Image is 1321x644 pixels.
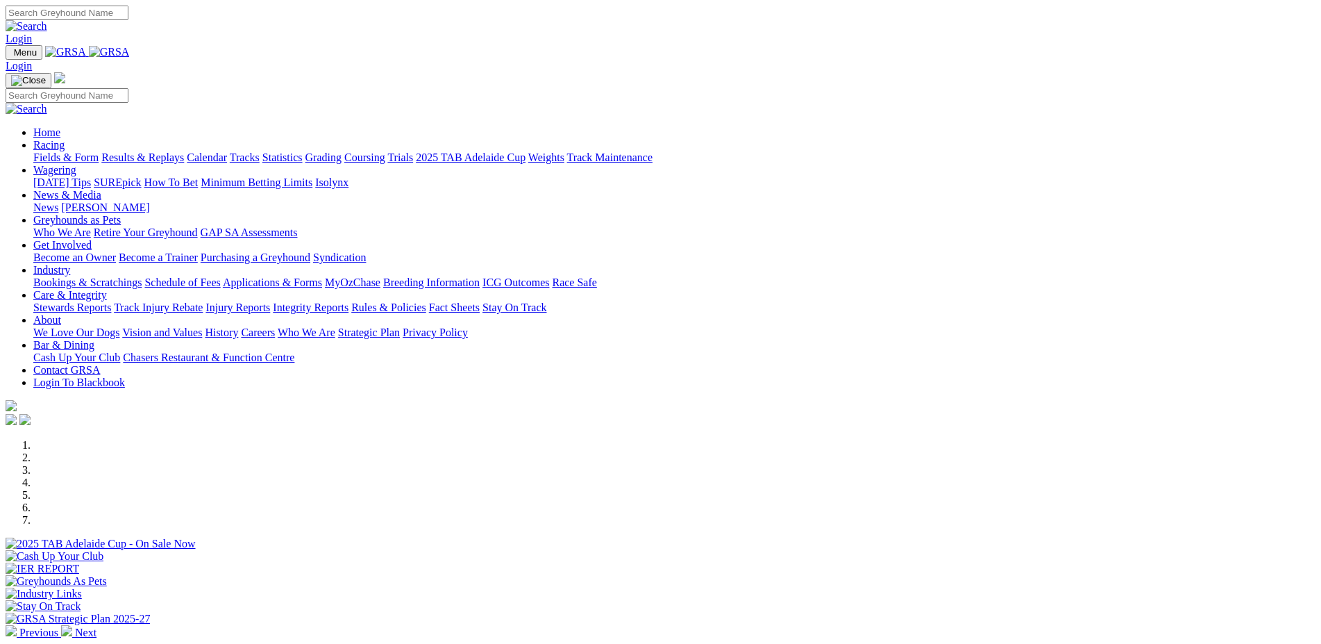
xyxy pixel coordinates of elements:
a: Greyhounds as Pets [33,214,121,226]
div: Wagering [33,176,1315,189]
img: chevron-right-pager-white.svg [61,625,72,636]
a: Strategic Plan [338,327,400,338]
a: News & Media [33,189,101,201]
img: GRSA [89,46,130,58]
img: facebook.svg [6,414,17,425]
a: Statistics [262,151,303,163]
a: About [33,314,61,326]
span: Next [75,627,96,638]
a: Become a Trainer [119,251,198,263]
a: News [33,201,58,213]
img: Industry Links [6,588,82,600]
a: Login [6,60,32,72]
a: [DATE] Tips [33,176,91,188]
a: MyOzChase [325,276,380,288]
a: Breeding Information [383,276,480,288]
button: Toggle navigation [6,45,42,60]
img: GRSA [45,46,86,58]
a: Weights [528,151,564,163]
a: Applications & Forms [223,276,322,288]
a: Minimum Betting Limits [201,176,312,188]
a: Who We Are [33,226,91,238]
a: Syndication [313,251,366,263]
a: Calendar [187,151,227,163]
a: Race Safe [552,276,596,288]
img: twitter.svg [19,414,31,425]
a: Track Maintenance [567,151,653,163]
img: Close [11,75,46,86]
a: Login To Blackbook [33,377,125,388]
a: Next [61,627,96,638]
img: Search [6,20,47,33]
a: Retire Your Greyhound [94,226,198,238]
span: Previous [19,627,58,638]
input: Search [6,88,128,103]
a: Tracks [230,151,260,163]
a: Injury Reports [205,302,270,313]
a: Get Involved [33,239,92,251]
a: Results & Replays [101,151,184,163]
a: Purchasing a Greyhound [201,251,310,263]
div: About [33,327,1315,339]
a: Fields & Form [33,151,99,163]
button: Toggle navigation [6,73,51,88]
a: History [205,327,238,338]
img: logo-grsa-white.png [54,72,65,83]
a: Home [33,126,60,138]
div: Greyhounds as Pets [33,226,1315,239]
a: Chasers Restaurant & Function Centre [123,352,294,363]
div: Bar & Dining [33,352,1315,364]
a: We Love Our Dogs [33,327,119,338]
a: Vision and Values [122,327,202,338]
a: Stewards Reports [33,302,111,313]
a: Fact Sheets [429,302,480,313]
a: Who We Are [278,327,335,338]
a: Careers [241,327,275,338]
a: Racing [33,139,65,151]
a: Coursing [344,151,385,163]
div: News & Media [33,201,1315,214]
input: Search [6,6,128,20]
img: logo-grsa-white.png [6,400,17,411]
img: IER REPORT [6,563,79,575]
a: Previous [6,627,61,638]
a: Wagering [33,164,76,176]
a: Cash Up Your Club [33,352,120,363]
a: Privacy Policy [403,327,468,338]
img: Stay On Track [6,600,81,613]
span: Menu [14,47,37,58]
img: Greyhounds As Pets [6,575,107,588]
a: Bookings & Scratchings [33,276,142,288]
a: Schedule of Fees [144,276,220,288]
div: Racing [33,151,1315,164]
div: Get Involved [33,251,1315,264]
a: Isolynx [315,176,348,188]
div: Care & Integrity [33,302,1315,314]
a: [PERSON_NAME] [61,201,149,213]
a: GAP SA Assessments [201,226,298,238]
a: Bar & Dining [33,339,94,351]
img: chevron-left-pager-white.svg [6,625,17,636]
a: 2025 TAB Adelaide Cup [416,151,525,163]
a: Contact GRSA [33,364,100,376]
a: Industry [33,264,70,276]
a: Track Injury Rebate [114,302,203,313]
a: How To Bet [144,176,199,188]
a: Integrity Reports [273,302,348,313]
img: Cash Up Your Club [6,550,103,563]
img: 2025 TAB Adelaide Cup - On Sale Now [6,538,196,550]
a: Trials [387,151,413,163]
a: Become an Owner [33,251,116,263]
a: SUREpick [94,176,141,188]
a: Grading [305,151,342,163]
a: Rules & Policies [351,302,426,313]
a: Login [6,33,32,44]
img: GRSA Strategic Plan 2025-27 [6,613,150,625]
a: Care & Integrity [33,289,107,301]
div: Industry [33,276,1315,289]
img: Search [6,103,47,115]
a: Stay On Track [482,302,546,313]
a: ICG Outcomes [482,276,549,288]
